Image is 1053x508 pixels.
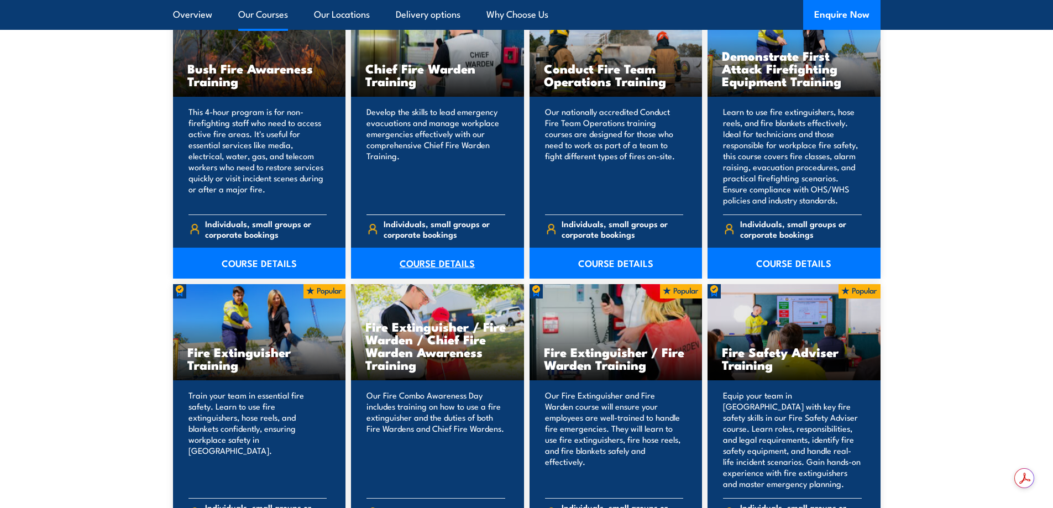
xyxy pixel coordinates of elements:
[545,390,684,489] p: Our Fire Extinguisher and Fire Warden course will ensure your employees are well-trained to handl...
[723,106,862,206] p: Learn to use fire extinguishers, hose reels, and fire blankets effectively. Ideal for technicians...
[187,345,332,371] h3: Fire Extinguisher Training
[562,218,683,239] span: Individuals, small groups or corporate bookings
[544,62,688,87] h3: Conduct Fire Team Operations Training
[366,106,505,206] p: Develop the skills to lead emergency evacuations and manage workplace emergencies effectively wit...
[205,218,327,239] span: Individuals, small groups or corporate bookings
[722,345,866,371] h3: Fire Safety Adviser Training
[545,106,684,206] p: Our nationally accredited Conduct Fire Team Operations training courses are designed for those wh...
[187,62,332,87] h3: Bush Fire Awareness Training
[366,390,505,489] p: Our Fire Combo Awareness Day includes training on how to use a fire extinguisher and the duties o...
[188,106,327,206] p: This 4-hour program is for non-firefighting staff who need to access active fire areas. It's usef...
[722,49,866,87] h3: Demonstrate First Attack Firefighting Equipment Training
[723,390,862,489] p: Equip your team in [GEOGRAPHIC_DATA] with key fire safety skills in our Fire Safety Adviser cours...
[173,248,346,279] a: COURSE DETAILS
[365,62,510,87] h3: Chief Fire Warden Training
[351,248,524,279] a: COURSE DETAILS
[365,320,510,371] h3: Fire Extinguisher / Fire Warden / Chief Fire Warden Awareness Training
[740,218,862,239] span: Individuals, small groups or corporate bookings
[708,248,881,279] a: COURSE DETAILS
[530,248,703,279] a: COURSE DETAILS
[544,345,688,371] h3: Fire Extinguisher / Fire Warden Training
[188,390,327,489] p: Train your team in essential fire safety. Learn to use fire extinguishers, hose reels, and blanke...
[384,218,505,239] span: Individuals, small groups or corporate bookings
